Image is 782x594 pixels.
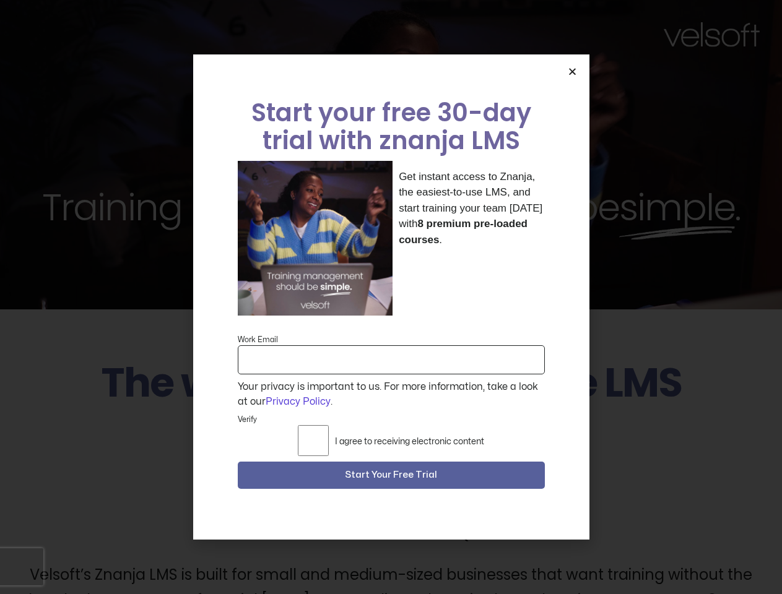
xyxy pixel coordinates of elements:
[399,218,528,246] strong: 8 premium pre-loaded courses
[238,99,545,155] h2: Start your free 30-day trial with znanja LMS
[266,397,331,407] a: Privacy Policy
[345,468,437,483] span: Start Your Free Trial
[238,462,545,489] button: Start Your Free Trial
[236,379,546,409] div: Your privacy is important to us. For more information, take a look at our .
[568,67,577,76] a: Close
[399,169,544,248] p: Get instant access to Znanja, the easiest-to-use LMS, and start training your team [DATE] with .
[238,414,257,425] label: Verify
[335,437,484,446] label: I agree to receiving electronic content
[238,334,278,345] label: Work Email
[238,161,393,316] img: a woman sitting at her laptop dancing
